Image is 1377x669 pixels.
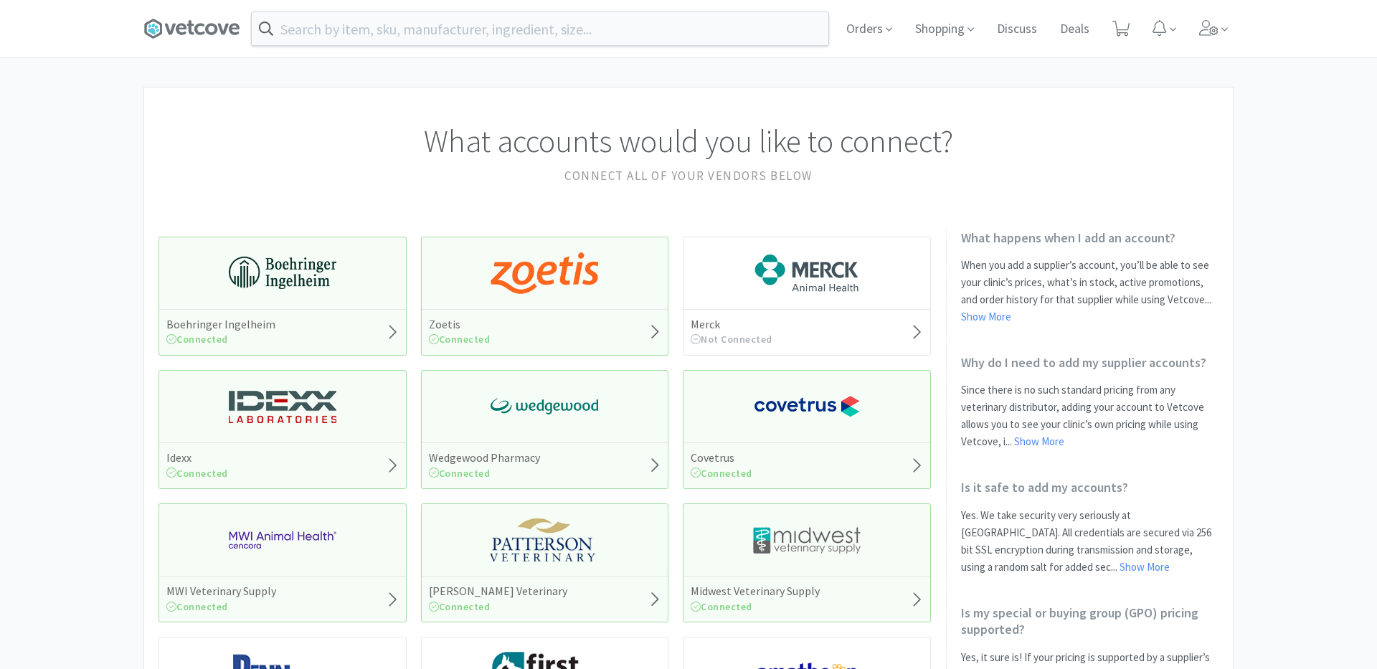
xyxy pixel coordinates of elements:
h2: Is it safe to add my accounts? [961,479,1219,495]
span: Connected [166,333,228,346]
span: Connected [429,467,491,480]
a: Deals [1054,23,1095,36]
h2: Is my special or buying group (GPO) pricing supported? [961,604,1219,638]
p: When you add a supplier’s account, you’ll be able to see your clinic’s prices, what’s in stock, a... [961,257,1219,326]
img: 6d7abf38e3b8462597f4a2f88dede81e_176.png [753,252,861,295]
a: Show More [1014,435,1064,448]
h5: Midwest Veterinary Supply [691,584,820,599]
h5: MWI Veterinary Supply [166,584,276,599]
span: Connected [691,600,752,613]
h5: Boehringer Ingelheim [166,317,275,332]
img: f6b2451649754179b5b4e0c70c3f7cb0_2.png [229,518,336,561]
h5: Zoetis [429,317,491,332]
span: Connected [691,467,752,480]
a: Show More [961,310,1011,323]
a: Discuss [991,23,1043,36]
h5: Covetrus [691,450,752,465]
span: Not Connected [691,333,772,346]
h2: What happens when I add an account? [961,229,1219,246]
span: Connected [166,467,228,480]
img: 4dd14cff54a648ac9e977f0c5da9bc2e_5.png [753,518,861,561]
img: 13250b0087d44d67bb1668360c5632f9_13.png [229,385,336,428]
img: 77fca1acd8b6420a9015268ca798ef17_1.png [753,385,861,428]
h5: Idexx [166,450,228,465]
h2: Why do I need to add my supplier accounts? [961,354,1219,371]
h5: Merck [691,317,772,332]
img: 730db3968b864e76bcafd0174db25112_22.png [229,252,336,295]
span: Connected [429,600,491,613]
h2: Connect all of your vendors below [158,166,1219,186]
h1: What accounts would you like to connect? [158,116,1219,166]
h5: [PERSON_NAME] Veterinary [429,584,567,599]
p: Yes. We take security very seriously at [GEOGRAPHIC_DATA]. All credentials are secured via 256 bi... [961,507,1219,576]
span: Connected [429,333,491,346]
img: f5e969b455434c6296c6d81ef179fa71_3.png [491,518,598,561]
img: e40baf8987b14801afb1611fffac9ca4_8.png [491,385,598,428]
a: Show More [1120,560,1170,574]
h5: Wedgewood Pharmacy [429,450,540,465]
input: Search by item, sku, manufacturer, ingredient, size... [252,12,828,45]
span: Connected [166,600,228,613]
p: Since there is no such standard pricing from any veterinary distributor, adding your account to V... [961,381,1219,450]
img: a673e5ab4e5e497494167fe422e9a3ab.png [491,252,598,295]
